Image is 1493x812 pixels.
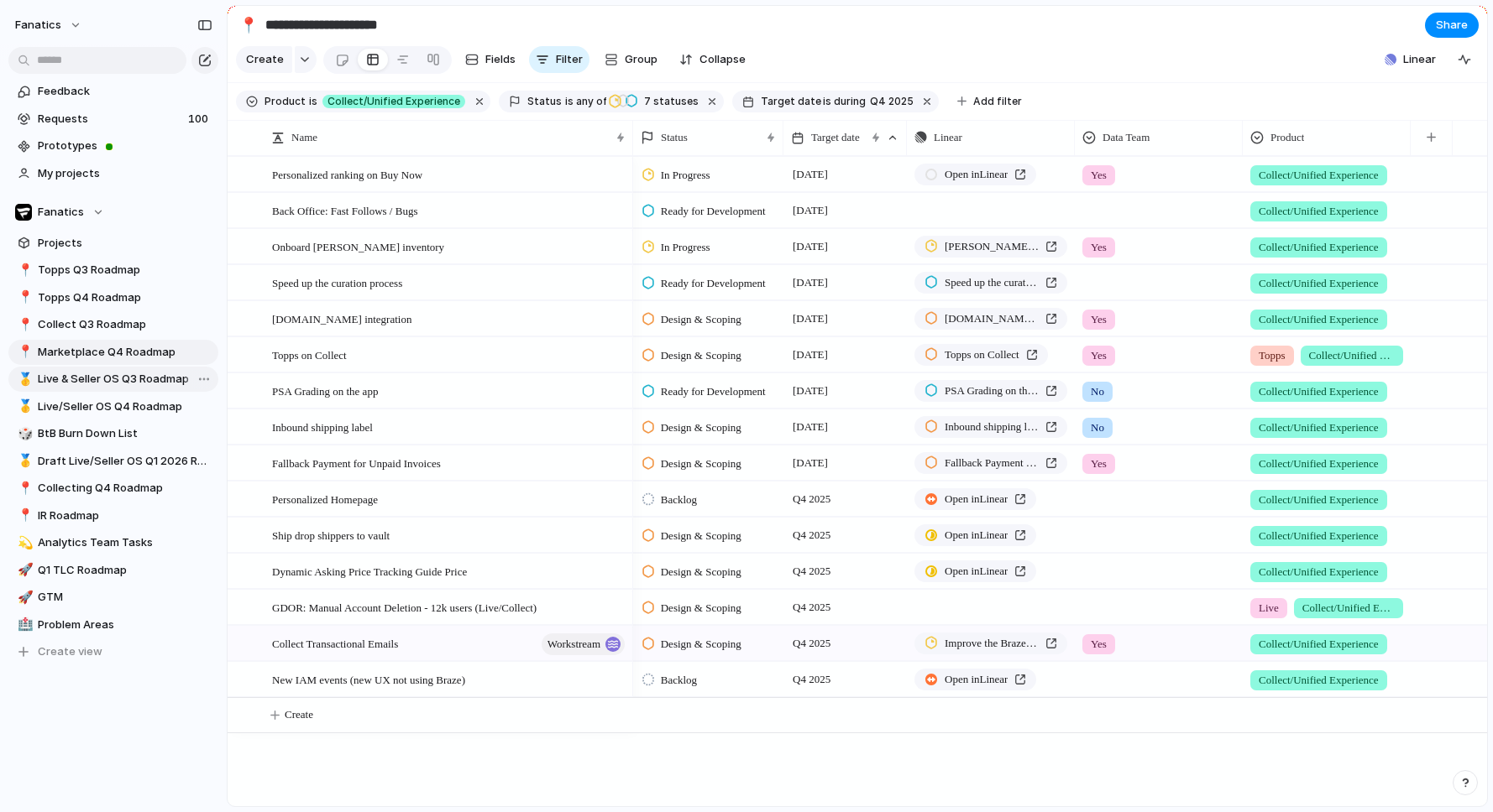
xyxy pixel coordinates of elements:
[914,380,1067,402] a: PSA Grading on the app
[699,51,746,68] span: Collapse
[8,258,218,283] div: 📍Topps Q3 Roadmap
[1403,51,1436,68] span: Linear
[1091,311,1107,328] span: Yes
[18,315,29,335] div: 📍
[661,203,766,220] span: Ready for Development
[661,600,741,617] span: Design & Scoping
[1378,47,1443,72] button: Linear
[272,453,441,472] span: Fallback Payment for Unpaid Invoices
[661,383,766,400] span: Ready for Development
[945,238,1039,255] span: [PERSON_NAME] Integration
[272,525,390,544] span: Ship drop shippers to vault
[272,417,373,436] span: Inbound shipping label
[38,344,212,361] span: Marketplace Q4 Roadmap
[38,111,183,128] span: Requests
[945,310,1039,327] span: [DOMAIN_NAME] integration
[236,46,292,73] button: Create
[661,492,697,508] span: Backlog
[8,367,218,392] a: 🥇Live & Seller OS Q3 Roadmap
[8,340,218,365] a: 📍Marketplace Q4 Roadmap
[38,235,212,252] span: Projects
[914,236,1067,258] a: [PERSON_NAME] Integration
[945,671,1008,688] span: Open in Linear
[914,164,1036,185] a: Open inLinear
[1103,129,1150,146] span: Data Team
[458,46,522,73] button: Fields
[639,94,699,109] span: statuses
[1259,564,1379,580] span: Collect/Unified Experience
[788,164,832,185] span: [DATE]
[1259,167,1379,184] span: Collect/Unified Experience
[945,419,1039,435] span: Inbound shipping label
[914,272,1067,294] a: Speed up the curation process
[38,83,212,100] span: Feedback
[8,558,218,583] a: 🚀Q1 TLC Roadmap
[272,597,537,617] span: GDOR: Manual Account Deletion - 12k users (Live/Collect)
[914,560,1036,582] a: Open inLinear
[945,383,1039,399] span: PSA Grading on the app
[272,669,465,689] span: New IAM events (new UX not using Braze)
[38,617,212,633] span: Problem Areas
[788,633,835,653] span: Q4 2025
[788,381,832,401] span: [DATE]
[788,237,832,257] span: [DATE]
[272,237,444,256] span: Onboard [PERSON_NAME] inventory
[914,308,1067,330] a: [DOMAIN_NAME] integration
[1259,311,1379,328] span: Collect/Unified Experience
[661,239,710,256] span: In Progress
[1309,347,1395,364] span: Collect/Unified Experience
[8,530,218,555] a: 💫Analytics Team Tasks
[8,585,218,610] a: 🚀GTM
[38,165,212,182] span: My projects
[661,167,710,184] span: In Progress
[18,451,29,471] div: 🥇
[788,309,832,329] span: [DATE]
[914,488,1036,510] a: Open inLinear
[272,633,398,653] span: Collect Transactional Emails
[673,46,752,73] button: Collapse
[291,129,317,146] span: Name
[562,92,610,111] button: isany of
[788,417,832,437] span: [DATE]
[661,455,741,472] span: Design & Scoping
[272,381,378,400] span: PSA Grading on the app
[18,506,29,525] div: 📍
[38,534,212,551] span: Analytics Team Tasks
[761,94,821,109] span: Target date
[8,476,218,501] a: 📍Collecting Q4 Roadmap
[285,706,313,723] span: Create
[788,345,832,365] span: [DATE]
[914,632,1067,654] a: Improve the Braze Setup
[625,51,657,68] span: Group
[914,416,1067,438] a: Inbound shipping label
[661,129,688,146] span: Status
[15,344,32,361] button: 📍
[235,12,262,39] button: 📍
[8,421,218,446] div: 🎲BtB Burn Down List
[8,449,218,474] div: 🥇Draft Live/Seller OS Q1 2026 Roadmap
[1091,347,1107,364] span: Yes
[788,597,835,617] span: Q4 2025
[18,615,29,634] div: 🏥
[8,394,218,419] a: 🥇Live/Seller OS Q4 Roadmap
[8,107,218,132] a: Requests100
[945,274,1039,291] span: Speed up the curation process
[8,639,218,664] button: Create view
[788,200,832,221] span: [DATE]
[38,643,102,660] span: Create view
[8,312,218,337] a: 📍Collect Q3 Roadmap
[529,46,589,73] button: Filter
[1091,167,1107,184] span: Yes
[831,94,866,109] span: during
[18,479,29,498] div: 📍
[1091,455,1107,472] span: Yes
[319,92,469,111] button: Collect/Unified Experience
[15,534,32,551] button: 💫
[18,534,29,553] div: 💫
[8,612,218,638] a: 🏥Problem Areas
[1259,203,1379,220] span: Collect/Unified Experience
[867,92,917,111] button: Q4 2025
[8,161,218,186] a: My projects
